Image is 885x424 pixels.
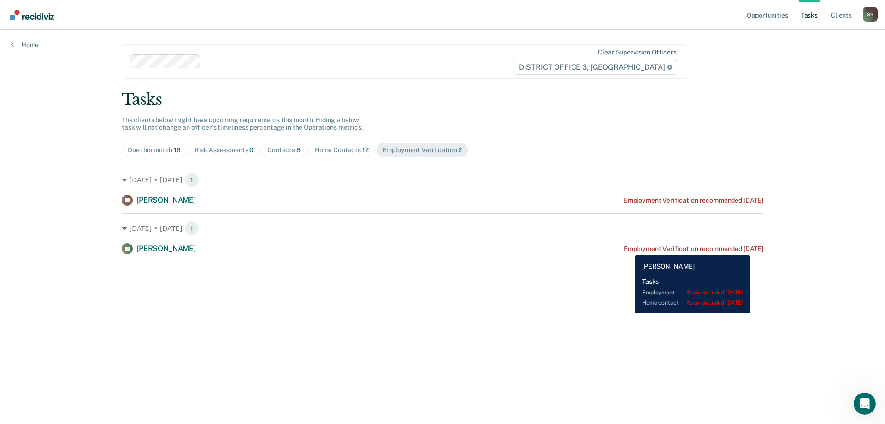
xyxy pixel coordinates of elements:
div: Clear supervision officers [598,48,676,56]
span: 8 [296,146,301,154]
div: Contacts [267,146,301,154]
div: Due this month [128,146,181,154]
span: [PERSON_NAME] [136,244,196,253]
span: [PERSON_NAME] [136,196,196,204]
div: Employment Verification [383,146,462,154]
span: 0 [249,146,254,154]
div: [DATE] • [DATE] 1 [122,173,763,187]
span: 1 [184,221,199,236]
div: Home Contacts [314,146,369,154]
button: Profile dropdown button [863,7,878,22]
span: 1 [184,173,199,187]
div: Employment Verification recommended [DATE] [624,197,763,204]
span: The clients below might have upcoming requirements this month. Hiding a below task will not chang... [122,116,363,131]
a: Home [11,41,39,49]
span: 2 [458,146,462,154]
span: 16 [174,146,181,154]
div: Employment Verification recommended [DATE] [624,245,763,253]
div: Risk Assessments [195,146,254,154]
div: S B [863,7,878,22]
span: DISTRICT OFFICE 3, [GEOGRAPHIC_DATA] [513,60,678,75]
div: [DATE] • [DATE] 1 [122,221,763,236]
div: Tasks [122,90,763,109]
span: 12 [362,146,369,154]
iframe: Intercom live chat [854,393,876,415]
img: Recidiviz [10,10,54,20]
